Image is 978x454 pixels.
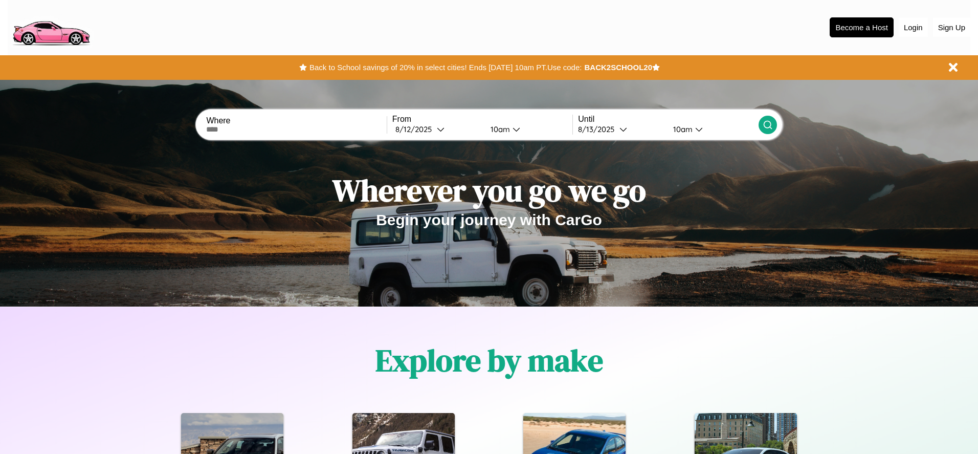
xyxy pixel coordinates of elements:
img: logo [8,5,94,48]
b: BACK2SCHOOL20 [584,63,652,72]
div: 8 / 12 / 2025 [395,124,437,134]
label: Until [578,115,758,124]
button: Back to School savings of 20% in select cities! Ends [DATE] 10am PT.Use code: [307,60,584,75]
label: From [392,115,572,124]
button: 8/12/2025 [392,124,482,135]
div: 10am [668,124,695,134]
h1: Explore by make [375,339,603,381]
button: 10am [665,124,758,135]
button: Sign Up [933,18,970,37]
label: Where [206,116,386,125]
div: 10am [485,124,513,134]
button: Become a Host [830,17,894,37]
button: Login [899,18,928,37]
button: 10am [482,124,572,135]
div: 8 / 13 / 2025 [578,124,619,134]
